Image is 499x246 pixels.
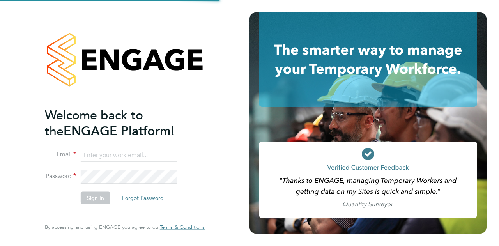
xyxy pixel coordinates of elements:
button: Forgot Password [116,192,170,204]
input: Enter your work email... [81,148,177,162]
h2: ENGAGE Platform! [45,107,197,139]
span: By accessing and using ENGAGE you agree to our [45,224,205,230]
button: Sign In [81,192,110,204]
label: Email [45,150,76,159]
label: Password [45,172,76,181]
a: Terms & Conditions [160,224,205,230]
span: Welcome back to the [45,107,143,138]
